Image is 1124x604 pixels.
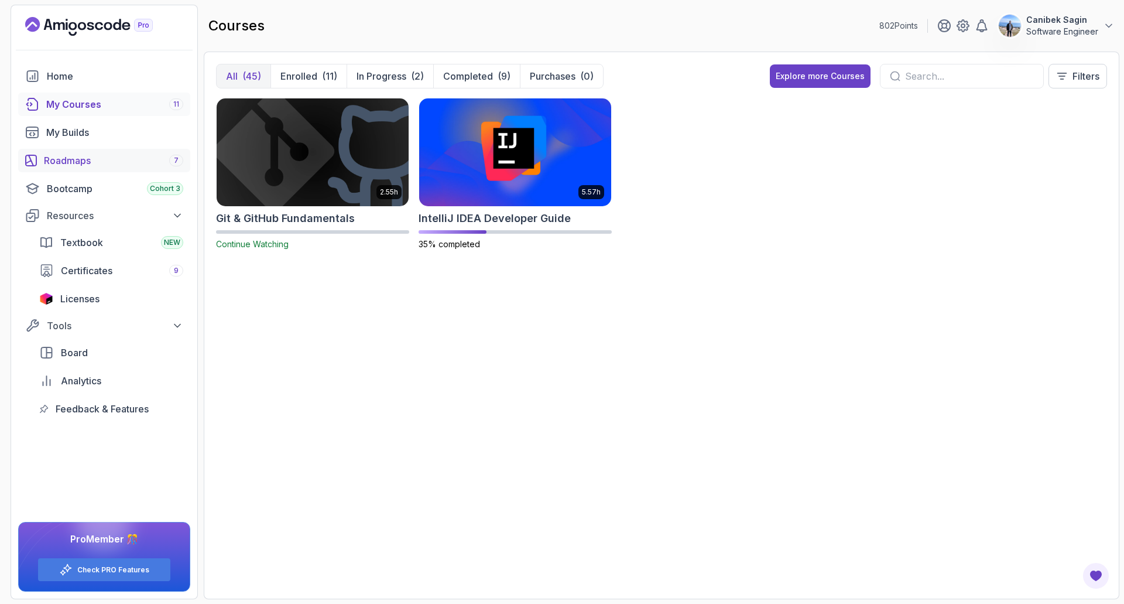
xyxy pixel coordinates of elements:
button: Tools [18,315,190,336]
span: Cohort 3 [150,184,180,193]
div: (11) [322,69,337,83]
span: Analytics [61,374,101,388]
span: 9 [174,266,179,275]
img: user profile image [999,15,1021,37]
button: Enrolled(11) [270,64,347,88]
div: Roadmaps [44,153,183,168]
p: 2.55h [380,187,398,197]
button: All(45) [217,64,270,88]
p: 5.57h [582,187,601,197]
button: Check PRO Features [37,558,171,582]
button: Open Feedback Button [1082,562,1110,590]
a: Git & GitHub Fundamentals card2.55hGit & GitHub FundamentalsContinue Watching [216,98,409,250]
a: IntelliJ IDEA Developer Guide card5.57hIntelliJ IDEA Developer Guide35% completed [419,98,612,250]
p: All [226,69,238,83]
span: NEW [164,238,180,247]
button: Purchases(0) [520,64,603,88]
a: Check PRO Features [77,565,149,575]
p: Purchases [530,69,575,83]
div: (45) [242,69,261,83]
a: board [32,341,190,364]
div: Explore more Courses [776,70,865,82]
span: Textbook [60,236,103,250]
p: In Progress [357,69,406,83]
button: Filters [1048,64,1107,88]
div: My Builds [46,125,183,139]
p: Canibek Sagin [1026,14,1098,26]
p: Filters [1072,69,1099,83]
span: Continue Watching [216,239,289,249]
img: Git & GitHub Fundamentals card [217,98,409,206]
div: Bootcamp [47,182,183,196]
a: certificates [32,259,190,282]
a: analytics [32,369,190,393]
button: user profile imageCanibek SaginSoftware Engineer [998,14,1115,37]
a: Landing page [25,17,180,36]
a: roadmaps [18,149,190,172]
img: jetbrains icon [39,293,53,305]
img: IntelliJ IDEA Developer Guide card [419,98,611,206]
button: In Progress(2) [347,64,433,88]
span: Feedback & Features [56,402,149,416]
span: 35% completed [419,239,480,249]
div: (0) [580,69,594,83]
button: Completed(9) [433,64,520,88]
a: feedback [32,397,190,421]
span: 7 [174,156,179,165]
p: Software Engineer [1026,26,1098,37]
div: (2) [411,69,424,83]
button: Explore more Courses [770,64,871,88]
p: Completed [443,69,493,83]
a: licenses [32,287,190,310]
a: courses [18,93,190,116]
div: Home [47,69,183,83]
h2: IntelliJ IDEA Developer Guide [419,210,571,227]
span: Board [61,346,88,360]
p: Enrolled [280,69,317,83]
span: 11 [173,100,179,109]
div: Tools [47,319,183,333]
div: My Courses [46,97,183,111]
a: textbook [32,231,190,254]
a: bootcamp [18,177,190,200]
span: Certificates [61,264,112,278]
span: Licenses [60,292,100,306]
div: Resources [47,209,183,223]
a: builds [18,121,190,144]
p: 802 Points [879,20,918,32]
input: Search... [905,69,1034,83]
a: home [18,64,190,88]
h2: Git & GitHub Fundamentals [216,210,355,227]
h2: courses [208,16,265,35]
button: Resources [18,205,190,226]
div: (9) [498,69,510,83]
